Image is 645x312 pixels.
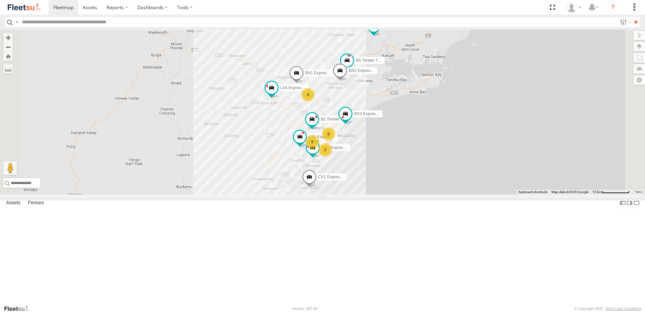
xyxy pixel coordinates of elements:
[3,198,24,208] label: Assets
[280,85,311,90] span: LX4 Express Ute
[321,117,350,122] span: B1 Timber Truck
[626,198,633,208] label: Dock Summary Table to the Right
[3,52,13,61] button: Zoom Home
[3,64,13,74] label: Measure
[322,127,335,141] div: 6
[14,17,20,27] label: Search Query
[552,190,588,194] span: Map data ©2025 Google
[301,88,315,101] div: 4
[606,307,641,311] a: Terms and Conditions
[25,198,47,208] label: Fences
[354,111,385,116] span: BX3 Express Ute
[633,198,640,208] label: Hide Summary Table
[564,2,584,12] div: Brodie Roesler
[3,42,13,52] button: Zoom out
[4,305,35,312] a: Visit our Website
[619,198,626,208] label: Dock Summary Table to the Left
[608,2,618,13] i: ?
[518,190,548,194] button: Keyboard shortcuts
[3,161,17,175] button: Drag Pegman onto the map to open Street View
[321,145,353,150] span: CX2 Express Ute
[3,33,13,42] button: Zoom in
[634,75,645,85] label: Map Settings
[292,307,317,311] div: Version: 307.00
[592,190,602,194] span: 10 km
[356,58,385,63] span: B5 Timber Truck
[306,135,319,149] div: 6
[309,134,339,139] span: LX1 Express Ute
[318,175,349,179] span: CX1 Express Ute
[590,190,632,194] button: Map Scale: 10 km per 78 pixels
[617,17,632,27] label: Search Filter Options
[7,3,42,12] img: fleetsu-logo-horizontal.svg
[305,71,336,75] span: BX1 Express Ute
[318,143,332,157] div: 2
[635,191,642,193] a: Terms (opens in new tab)
[574,307,641,311] div: © Copyright 2025 -
[349,68,380,73] span: BX2 Express Ute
